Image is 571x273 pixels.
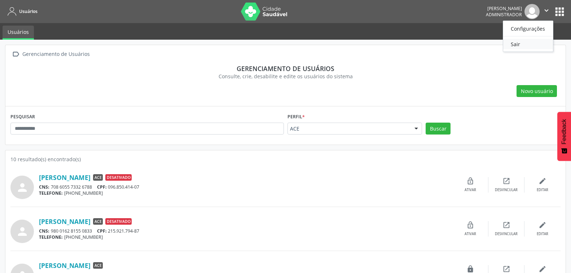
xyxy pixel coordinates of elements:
button: Buscar [426,123,451,135]
i: open_in_new [502,221,510,229]
button: Novo usuário [517,85,557,97]
div: Desvincular [495,232,518,237]
label: PESQUISAR [10,111,35,123]
span: TELEFONE: [39,234,63,240]
div: [PHONE_NUMBER] [39,190,452,196]
i: lock_open [466,177,474,185]
i:  [543,6,550,14]
a: Configurações [503,23,553,34]
div: 10 resultado(s) encontrado(s) [10,155,561,163]
span: ACE [93,262,103,269]
i: edit [539,177,546,185]
i: edit [539,265,546,273]
i: person [16,225,29,238]
span: Administrador [486,12,522,18]
button:  [540,4,553,19]
span: Feedback [561,119,567,144]
a: [PERSON_NAME] [39,217,91,225]
i: lock [466,265,474,273]
div: [PHONE_NUMBER] [39,234,452,240]
img: img [524,4,540,19]
span: ACE [93,218,103,225]
span: Usuários [19,8,38,14]
a: Usuários [5,5,38,17]
div: Desvincular [495,188,518,193]
i: open_in_new [502,177,510,185]
div: Gerenciamento de usuários [16,65,555,72]
span: Desativado [105,174,132,181]
span: Novo usuário [521,87,553,95]
i:  [10,49,21,60]
a:  Gerenciamento de Usuários [10,49,91,60]
div: Editar [537,232,548,237]
a: [PERSON_NAME] [39,173,91,181]
a: Usuários [3,26,34,40]
i: person [16,181,29,194]
a: Sair [503,39,553,49]
span: CPF: [97,184,107,190]
span: TELEFONE: [39,190,63,196]
span: CNS: [39,184,49,190]
div: 980 0162 8155 0833 215.921.794-87 [39,228,452,234]
label: Perfil [287,111,305,123]
button: Feedback - Mostrar pesquisa [557,112,571,161]
span: Desativado [105,218,132,225]
span: ACE [290,125,408,132]
div: Editar [537,188,548,193]
div: Gerenciamento de Usuários [21,49,91,60]
i: edit [539,221,546,229]
div: Consulte, crie, desabilite e edite os usuários do sistema [16,72,555,80]
div: Ativar [465,232,476,237]
i: lock_open [466,221,474,229]
span: ACE [93,174,103,181]
div: 708 6055 7332 6788 096.850.414-07 [39,184,452,190]
button: apps [553,5,566,18]
span: CNS: [39,228,49,234]
ul:  [503,21,553,52]
span: CPF: [97,228,107,234]
a: [PERSON_NAME] [39,261,91,269]
i: open_in_new [502,265,510,273]
div: [PERSON_NAME] [486,5,522,12]
div: Ativar [465,188,476,193]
